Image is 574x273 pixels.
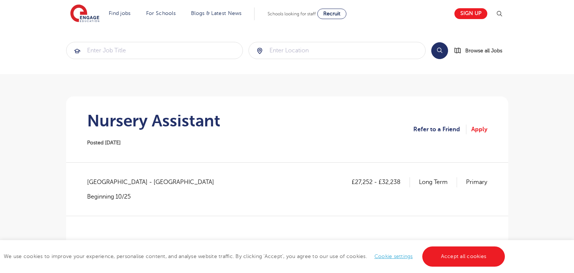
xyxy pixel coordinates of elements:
a: Cookie settings [374,254,413,259]
span: Schools looking for staff [268,11,316,16]
p: Primary [466,177,487,187]
a: Apply [471,125,487,134]
p: Long Term [419,177,457,187]
span: Recruit [323,11,340,16]
a: Browse all Jobs [454,46,508,55]
h1: Nursery Assistant [87,111,220,130]
div: Submit [66,42,243,59]
a: For Schools [146,10,176,16]
a: Blogs & Latest News [191,10,242,16]
span: Browse all Jobs [465,46,502,55]
input: Submit [67,42,243,59]
img: Engage Education [70,4,99,23]
span: We use cookies to improve your experience, personalise content, and analyse website traffic. By c... [4,254,507,259]
a: Find jobs [109,10,131,16]
p: £27,252 - £32,238 [352,177,410,187]
span: Posted [DATE] [87,140,121,145]
p: Beginning 10/25 [87,193,222,201]
button: Search [431,42,448,59]
div: Submit [249,42,426,59]
input: Submit [249,42,425,59]
a: Sign up [454,8,487,19]
a: Accept all cookies [422,246,505,267]
span: [GEOGRAPHIC_DATA] - [GEOGRAPHIC_DATA] [87,177,222,187]
a: Refer to a Friend [413,125,466,134]
a: Recruit [317,9,346,19]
